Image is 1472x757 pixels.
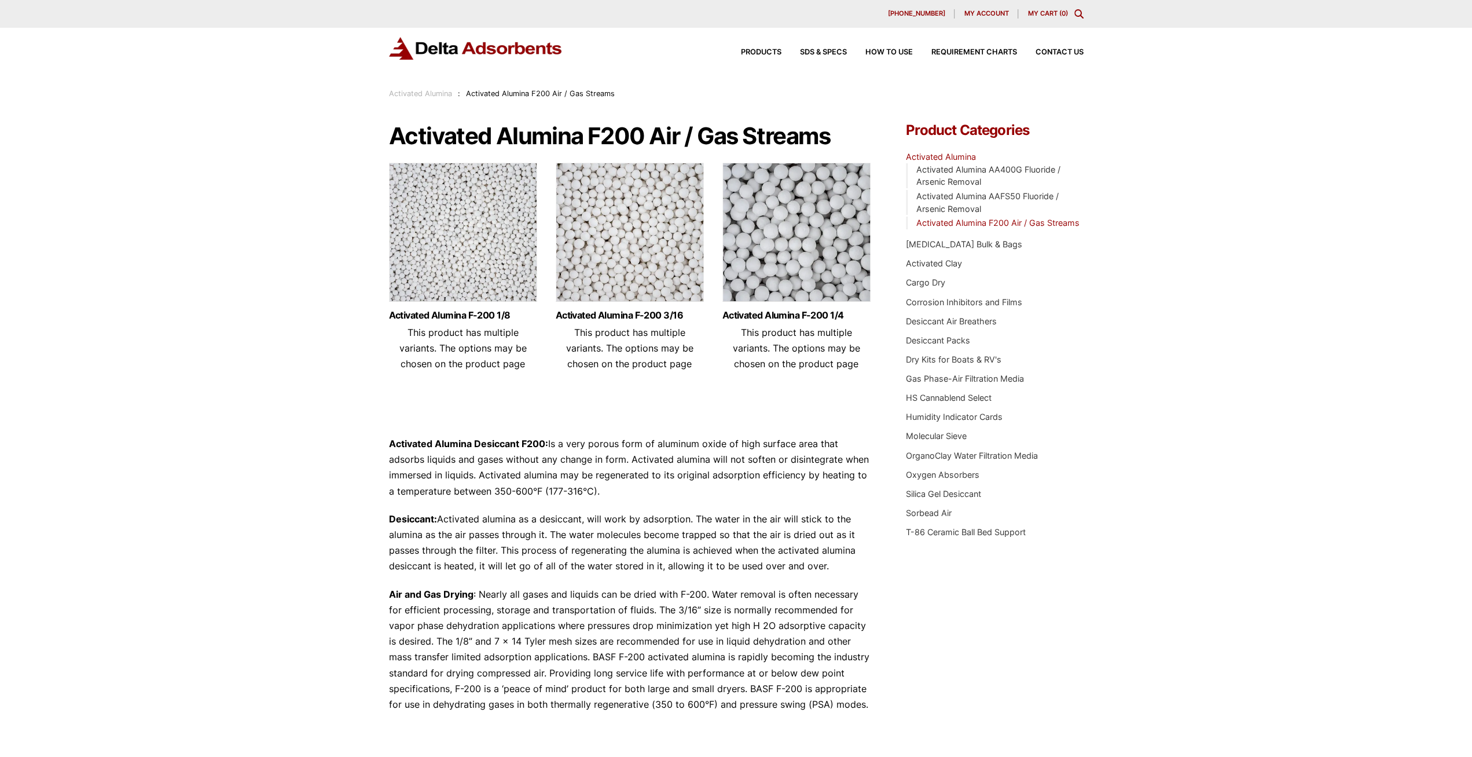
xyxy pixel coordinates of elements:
[722,49,781,56] a: Products
[916,218,1079,228] a: Activated Alumina F200 Air / Gas Streams
[906,152,976,162] a: Activated Alumina
[458,89,460,98] span: :
[1061,9,1065,17] span: 0
[906,277,945,287] a: Cargo Dry
[865,49,913,56] span: How to Use
[906,527,1026,537] a: T-86 Ceramic Ball Bed Support
[389,310,537,320] a: Activated Alumina F-200 1/8
[389,511,872,575] p: Activated alumina as a desiccant, will work by adsorption. The water in the air will stick to the...
[964,10,1008,17] span: My account
[906,489,981,499] a: Silica Gel Desiccant
[887,10,945,17] span: [PHONE_NUMBER]
[389,436,872,499] p: Is a very porous form of aluminum oxide of high surface area that adsorbs liquids and gases witho...
[931,49,1017,56] span: Requirement Charts
[556,310,704,320] a: Activated Alumina F-200 3/16
[847,49,913,56] a: How to Use
[906,412,1003,422] a: Humidity Indicator Cards
[906,508,952,518] a: Sorbead Air
[399,327,527,370] span: This product has multiple variants. The options may be chosen on the product page
[906,239,1022,249] a: [MEDICAL_DATA] Bulk & Bags
[389,587,872,713] p: : Nearly all gases and liquids can be dried with F-200. Water removal is often necessary for effi...
[878,9,955,19] a: [PHONE_NUMBER]
[389,123,872,149] h1: Activated Alumina F200 Air / Gas Streams
[1074,9,1084,19] div: Toggle Modal Content
[741,49,781,56] span: Products
[906,335,970,345] a: Desiccant Packs
[906,431,967,441] a: Molecular Sieve
[906,297,1022,307] a: Corrosion Inhibitors and Films
[1036,49,1084,56] span: Contact Us
[1027,9,1067,17] a: My Cart (0)
[733,327,860,370] span: This product has multiple variants. The options may be chosen on the product page
[389,89,452,98] a: Activated Alumina
[1017,49,1084,56] a: Contact Us
[566,327,693,370] span: This product has multiple variants. The options may be chosen on the product page
[906,258,962,268] a: Activated Clay
[906,316,997,326] a: Desiccant Air Breathers
[916,191,1058,214] a: Activated Alumina AAFS50 Fluoride / Arsenic Removal
[781,49,847,56] a: SDS & SPECS
[389,513,437,525] strong: Desiccant:
[913,49,1017,56] a: Requirement Charts
[916,164,1060,187] a: Activated Alumina AA400G Fluoride / Arsenic Removal
[906,451,1038,460] a: OrganoClay Water Filtration Media
[955,9,1018,19] a: My account
[800,49,847,56] span: SDS & SPECS
[389,588,473,600] strong: Air and Gas Drying
[466,89,615,98] span: Activated Alumina F200 Air / Gas Streams
[906,393,992,403] a: HS Cannablend Select
[389,37,563,60] img: Delta Adsorbents
[906,374,1024,383] a: Gas Phase-Air Filtration Media
[389,438,548,449] strong: Activated Alumina Desiccant F200:
[906,470,979,480] a: Oxygen Absorbers
[906,123,1083,137] h4: Product Categories
[722,310,871,320] a: Activated Alumina F-200 1/4
[906,354,1001,364] a: Dry Kits for Boats & RV's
